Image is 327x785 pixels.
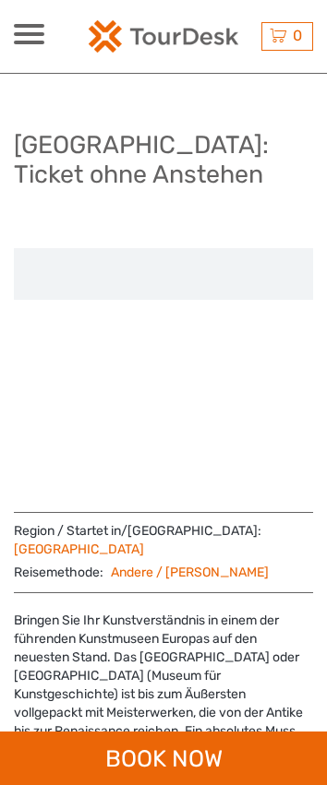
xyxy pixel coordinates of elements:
a: [GEOGRAPHIC_DATA] [14,541,144,557]
div: Bringen Sie Ihr Kunstverständnis in einem der führenden Kunstmuseen Europas auf den neuesten Stan... [14,612,313,759]
span: Region / Startet in/[GEOGRAPHIC_DATA]: [14,522,313,559]
img: 2254-3441b4b5-4e5f-4d00-b396-31f1d84a6ebf_logo_small.png [89,20,238,54]
a: Andere / [PERSON_NAME] [103,565,269,580]
span: 0 [290,27,305,44]
span: Reisemethode: [14,559,269,583]
h1: [GEOGRAPHIC_DATA]: Ticket ohne Anstehen [14,130,313,189]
